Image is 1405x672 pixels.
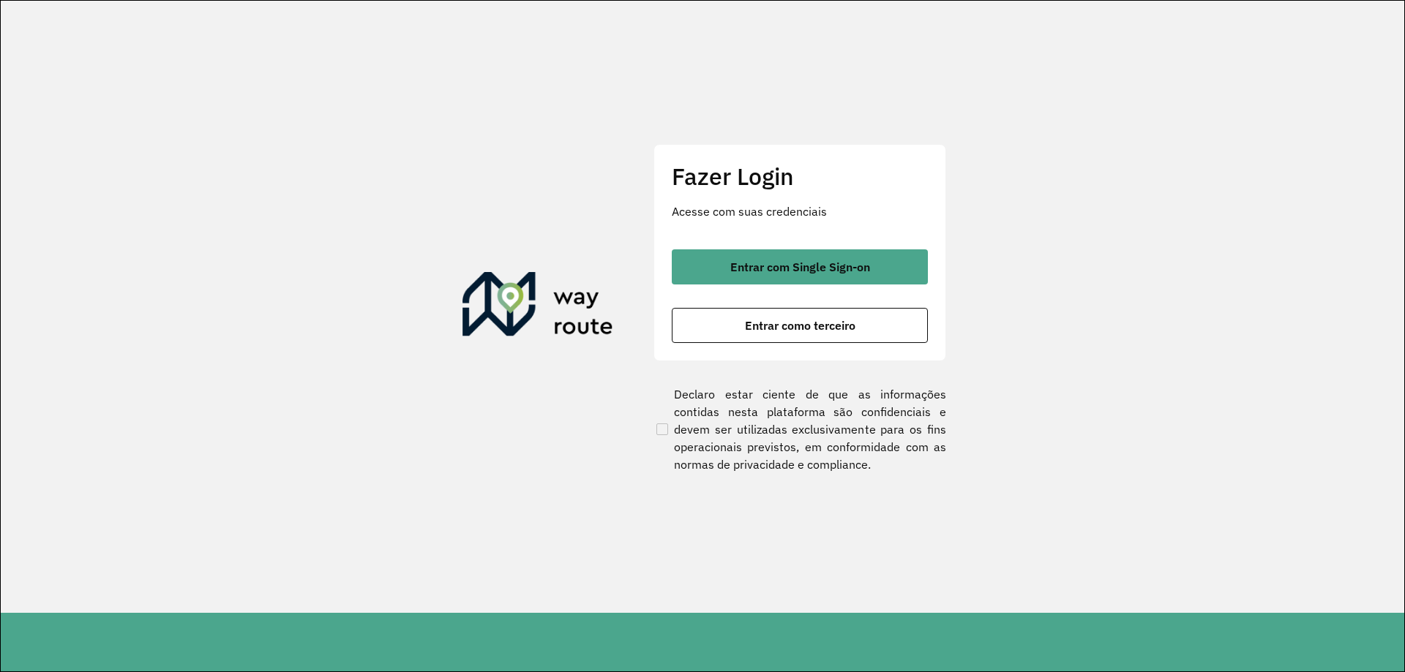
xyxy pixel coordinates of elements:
img: Roteirizador AmbevTech [462,272,613,342]
label: Declaro estar ciente de que as informações contidas nesta plataforma são confidenciais e devem se... [653,385,946,473]
h2: Fazer Login [672,162,928,190]
p: Acesse com suas credenciais [672,203,928,220]
span: Entrar como terceiro [745,320,855,331]
span: Entrar com Single Sign-on [730,261,870,273]
button: button [672,308,928,343]
button: button [672,249,928,284]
